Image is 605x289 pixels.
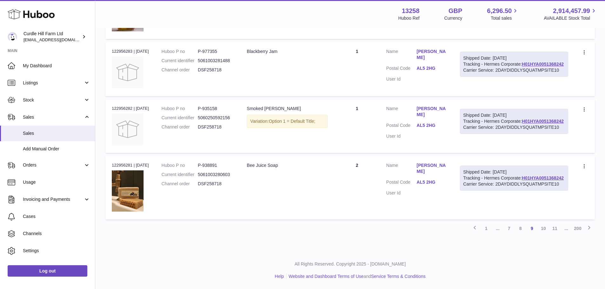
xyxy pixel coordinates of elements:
span: 2,914,457.99 [553,7,590,15]
td: 1 [334,42,380,96]
a: H01HYA0051368242 [522,175,564,181]
span: ... [561,223,572,234]
dd: DSF258718 [198,124,234,130]
div: Tracking - Hermes Corporate: [460,166,568,191]
dt: Current identifier [162,115,198,121]
span: Settings [23,248,90,254]
div: Blackberry Jam [247,49,328,55]
a: [PERSON_NAME] [417,162,447,174]
div: Curdle Hill Farm Ltd [24,31,81,43]
span: Stock [23,97,84,103]
strong: 13258 [402,7,420,15]
dd: P-977355 [198,49,234,55]
span: ... [492,223,503,234]
a: H01HYA0051368242 [522,119,564,124]
dt: Huboo P no [162,49,198,55]
dt: Huboo P no [162,106,198,112]
div: Shipped Date: [DATE] [463,169,565,175]
dt: Postal Code [386,179,417,187]
span: Option 1 = Default Title; [269,119,315,124]
strong: GBP [448,7,462,15]
div: Smoked [PERSON_NAME] [247,106,328,112]
span: Cases [23,213,90,220]
p: All Rights Reserved. Copyright 2025 - [DOMAIN_NAME] [100,261,600,267]
span: Usage [23,179,90,185]
a: 9 [526,223,538,234]
span: AVAILABLE Stock Total [544,15,597,21]
div: Carrier Service: 2DAYDIDDLYSQUATMPSITE10 [463,67,565,73]
dt: User Id [386,190,417,196]
dt: User Id [386,76,417,82]
dt: User Id [386,133,417,139]
img: internalAdmin-13258@internal.huboo.com [8,32,17,42]
dt: Channel order [162,124,198,130]
a: Help [275,274,284,279]
div: Carrier Service: 2DAYDIDDLYSQUATMPSITE10 [463,181,565,187]
span: Total sales [491,15,519,21]
dd: P-938891 [198,162,234,168]
td: 2 [334,156,380,220]
div: Tracking - Hermes Corporate: [460,52,568,77]
dt: Name [386,49,417,62]
a: 200 [572,223,583,234]
img: no-photo.jpg [112,56,144,88]
a: 7 [503,223,515,234]
dd: 5061003281488 [198,58,234,64]
dd: 5060250592156 [198,115,234,121]
a: 10 [538,223,549,234]
span: 6,296.50 [487,7,512,15]
span: My Dashboard [23,63,90,69]
div: Variation: [247,115,328,128]
dt: Current identifier [162,58,198,64]
span: Sales [23,114,84,120]
dt: Name [386,106,417,119]
span: [EMAIL_ADDRESS][DOMAIN_NAME] [24,37,93,42]
span: Listings [23,80,84,86]
span: Sales [23,130,90,136]
dt: Name [386,162,417,176]
div: Tracking - Hermes Corporate: [460,109,568,134]
dd: DSF258718 [198,67,234,73]
dt: Channel order [162,181,198,187]
a: AL5 2HG [417,122,447,128]
div: Shipped Date: [DATE] [463,55,565,61]
dt: Postal Code [386,65,417,73]
a: AL5 2HG [417,179,447,185]
span: Add Manual Order [23,146,90,152]
dd: 5061003280603 [198,172,234,178]
a: 2,914,457.99 AVAILABLE Stock Total [544,7,597,21]
td: 1 [334,99,380,153]
a: 11 [549,223,561,234]
a: [PERSON_NAME] [417,106,447,118]
span: Orders [23,162,84,168]
span: Channels [23,231,90,237]
dd: P-935158 [198,106,234,112]
a: H01HYA0051368242 [522,62,564,67]
div: 122956281 | [DATE] [112,162,149,168]
dt: Channel order [162,67,198,73]
a: AL5 2HG [417,65,447,71]
div: 122956283 | [DATE] [112,49,149,54]
li: and [286,273,426,279]
dt: Huboo P no [162,162,198,168]
div: Huboo Ref [398,15,420,21]
a: Log out [8,265,87,277]
a: 8 [515,223,526,234]
dt: Postal Code [386,122,417,130]
a: 1 [481,223,492,234]
dd: DSF258718 [198,181,234,187]
a: [PERSON_NAME] [417,49,447,61]
div: Carrier Service: 2DAYDIDDLYSQUATMPSITE10 [463,124,565,130]
div: Bee Juice Soap [247,162,328,168]
div: Currency [444,15,462,21]
div: 122956282 | [DATE] [112,106,149,111]
a: Website and Dashboard Terms of Use [289,274,364,279]
div: Shipped Date: [DATE] [463,112,565,118]
dt: Current identifier [162,172,198,178]
a: 6,296.50 Total sales [487,7,519,21]
a: Service Terms & Conditions [371,274,426,279]
img: 1705933799.jpeg [112,170,144,212]
img: no-photo.jpg [112,113,144,145]
span: Invoicing and Payments [23,196,84,202]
